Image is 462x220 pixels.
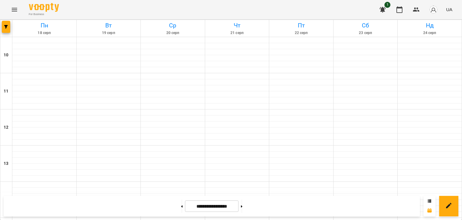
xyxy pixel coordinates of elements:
[384,2,390,8] span: 1
[270,21,332,30] h6: Пт
[29,12,59,16] span: For Business
[78,21,140,30] h6: Вт
[270,30,332,36] h6: 22 серп
[4,124,8,131] h6: 12
[7,2,22,17] button: Menu
[429,5,438,14] img: avatar_s.png
[142,30,204,36] h6: 20 серп
[399,30,461,36] h6: 24 серп
[142,21,204,30] h6: Ср
[4,160,8,167] h6: 13
[334,21,397,30] h6: Сб
[206,30,268,36] h6: 21 серп
[13,21,75,30] h6: Пн
[206,21,268,30] h6: Чт
[4,52,8,58] h6: 10
[444,4,455,15] button: UA
[446,6,452,13] span: UA
[78,30,140,36] h6: 19 серп
[29,3,59,12] img: Voopty Logo
[4,88,8,95] h6: 11
[13,30,75,36] h6: 18 серп
[399,21,461,30] h6: Нд
[334,30,397,36] h6: 23 серп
